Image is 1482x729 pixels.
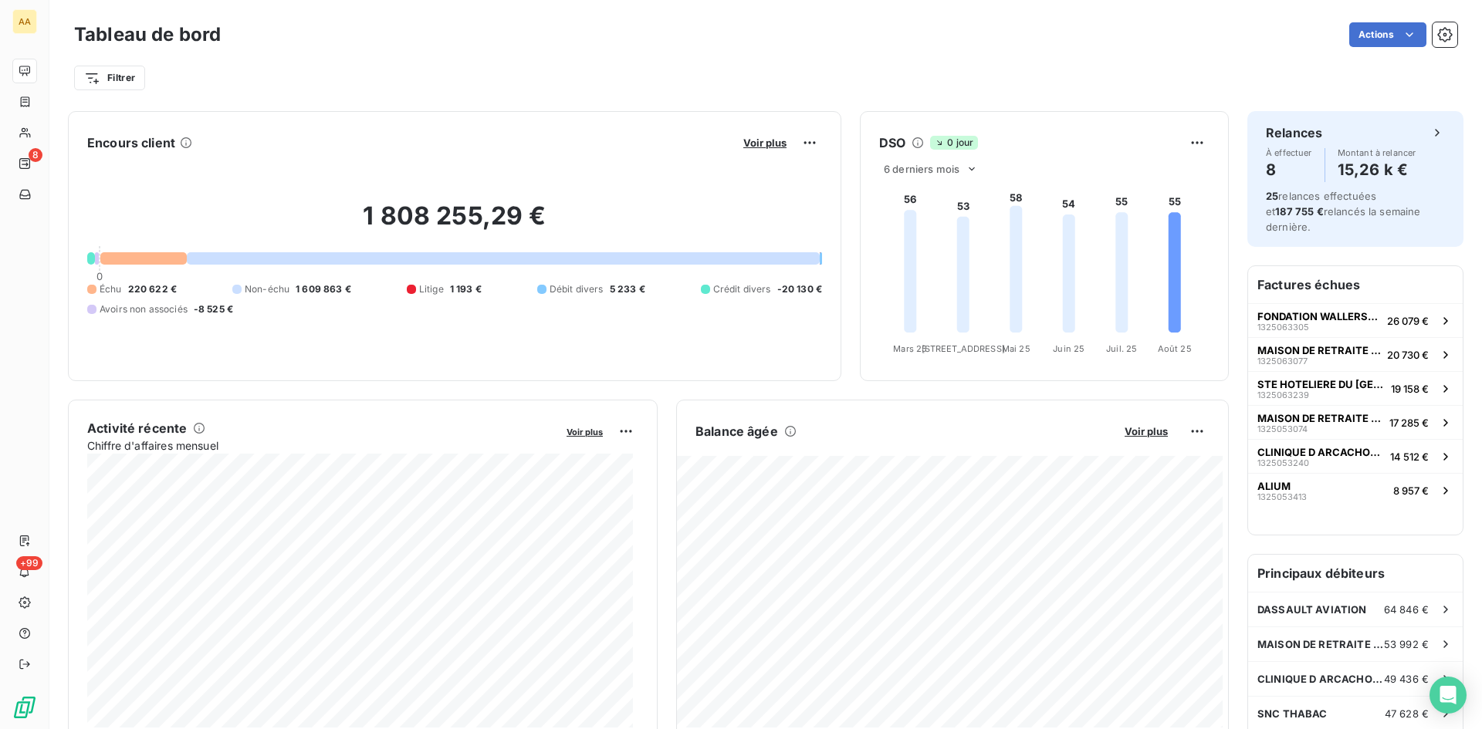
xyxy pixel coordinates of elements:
span: 0 [96,270,103,282]
h6: DSO [879,133,905,152]
span: 53 992 € [1384,638,1429,650]
tspan: Juil. 25 [1106,343,1137,354]
span: 1325053413 [1257,492,1307,501]
span: 1325063305 [1257,322,1309,332]
span: Débit divers [550,282,604,296]
button: CLINIQUE D ARCACHON PLAT132505324014 512 € [1248,439,1463,473]
tspan: [STREET_ADDRESS] [922,343,1005,354]
span: 1325063077 [1257,356,1308,366]
span: Voir plus [743,137,787,149]
span: -20 130 € [777,282,822,296]
h6: Factures échues [1248,266,1463,303]
span: 26 079 € [1387,315,1429,327]
button: Filtrer [74,66,145,90]
div: Open Intercom Messenger [1430,677,1467,714]
img: Logo LeanPay [12,695,37,720]
span: 64 846 € [1384,603,1429,616]
button: MAISON DE RETRAITE [GEOGRAPHIC_DATA]132506307720 730 € [1248,337,1463,371]
span: 49 436 € [1384,673,1429,685]
h6: Principaux débiteurs [1248,555,1463,592]
button: Actions [1349,22,1426,47]
span: Voir plus [567,427,603,437]
span: -8 525 € [194,302,233,316]
span: 1 609 863 € [296,282,351,296]
button: MAISON DE RETRAITE [GEOGRAPHIC_DATA]132505307417 285 € [1248,405,1463,439]
span: DASSAULT AVIATION [1257,603,1367,616]
span: CLINIQUE D ARCACHON PLAT [1257,446,1384,458]
span: 6 derniers mois [884,163,959,175]
span: Voir plus [1125,425,1168,437]
button: FONDATION WALLERSTEIN132506330526 079 € [1248,303,1463,337]
tspan: Mars 25 [893,343,927,354]
h6: Balance âgée [695,422,778,440]
span: 220 622 € [128,282,177,296]
span: 8 [29,148,42,162]
span: 8 957 € [1393,484,1429,497]
span: relances effectuées et relancés la semaine dernière. [1266,190,1421,233]
span: 1325063239 [1257,390,1309,400]
h3: Tableau de bord [74,21,221,49]
span: 0 jour [930,136,978,150]
span: 25 [1266,190,1278,202]
span: Crédit divers [713,282,771,296]
span: Non-échu [245,282,289,296]
span: STE HOTELIERE DU [GEOGRAPHIC_DATA] [1257,378,1385,390]
span: 5 233 € [610,282,645,296]
span: +99 [16,556,42,570]
span: 14 512 € [1390,451,1429,463]
tspan: Août 25 [1158,343,1192,354]
h6: Activité récente [87,419,187,437]
span: MAISON DE RETRAITE [GEOGRAPHIC_DATA] [1257,344,1381,356]
span: 17 285 € [1389,417,1429,429]
span: MAISON DE RETRAITE [GEOGRAPHIC_DATA] [1257,412,1383,424]
span: FONDATION WALLERSTEIN [1257,310,1381,322]
span: 1325053074 [1257,424,1308,434]
span: 187 755 € [1275,205,1323,218]
span: Montant à relancer [1338,148,1416,157]
button: ALIUM13250534138 957 € [1248,473,1463,507]
h2: 1 808 255,29 € [87,201,822,247]
span: Chiffre d'affaires mensuel [87,437,556,454]
span: Échu [100,282,122,296]
button: Voir plus [562,424,607,438]
button: STE HOTELIERE DU [GEOGRAPHIC_DATA]132506323919 158 € [1248,371,1463,405]
span: 47 628 € [1385,707,1429,720]
span: SNC THABAC [1257,707,1328,720]
h6: Relances [1266,123,1322,142]
h6: Encours client [87,133,175,152]
span: MAISON DE RETRAITE [GEOGRAPHIC_DATA] [1257,638,1384,650]
a: 8 [12,151,36,176]
button: Voir plus [739,136,791,150]
span: ALIUM [1257,480,1291,492]
div: AA [12,9,37,34]
span: 20 730 € [1387,349,1429,361]
h4: 8 [1266,157,1312,182]
h4: 15,26 k € [1338,157,1416,182]
tspan: Mai 25 [1002,343,1030,354]
span: Avoirs non associés [100,302,188,316]
span: À effectuer [1266,148,1312,157]
button: Voir plus [1120,424,1172,438]
span: 19 158 € [1391,383,1429,395]
span: Litige [419,282,444,296]
span: 1 193 € [450,282,482,296]
span: 1325053240 [1257,458,1309,467]
tspan: Juin 25 [1053,343,1084,354]
span: CLINIQUE D ARCACHON PLAT [1257,673,1384,685]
